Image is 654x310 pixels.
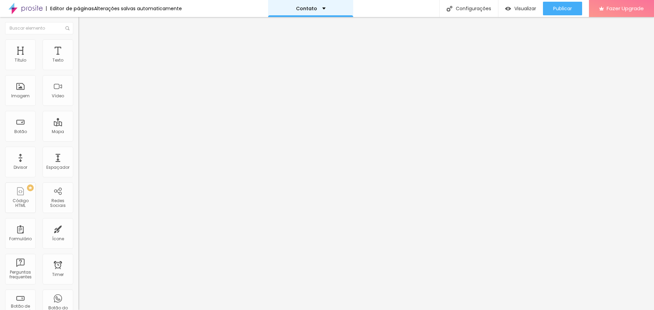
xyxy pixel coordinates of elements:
[46,6,94,11] div: Editor de páginas
[7,270,34,280] div: Perguntas frequentes
[94,6,182,11] div: Alterações salvas automaticamente
[52,58,63,63] div: Texto
[9,236,32,241] div: Formulário
[65,26,69,30] img: Icone
[543,2,582,15] button: Publicar
[52,272,64,277] div: Timer
[514,6,536,11] span: Visualizar
[498,2,543,15] button: Visualizar
[14,129,27,134] div: Botão
[7,198,34,208] div: Código HTML
[46,165,69,170] div: Espaçador
[5,22,73,34] input: Buscar elemento
[607,5,644,11] span: Fazer Upgrade
[15,58,26,63] div: Título
[447,6,452,12] img: Icone
[52,129,64,134] div: Mapa
[52,94,64,98] div: Vídeo
[14,165,27,170] div: Divisor
[44,198,71,208] div: Redes Sociais
[296,6,317,11] p: Contato
[505,6,511,12] img: view-1.svg
[78,17,654,310] iframe: Editor
[553,6,572,11] span: Publicar
[11,94,30,98] div: Imagem
[52,236,64,241] div: Ícone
